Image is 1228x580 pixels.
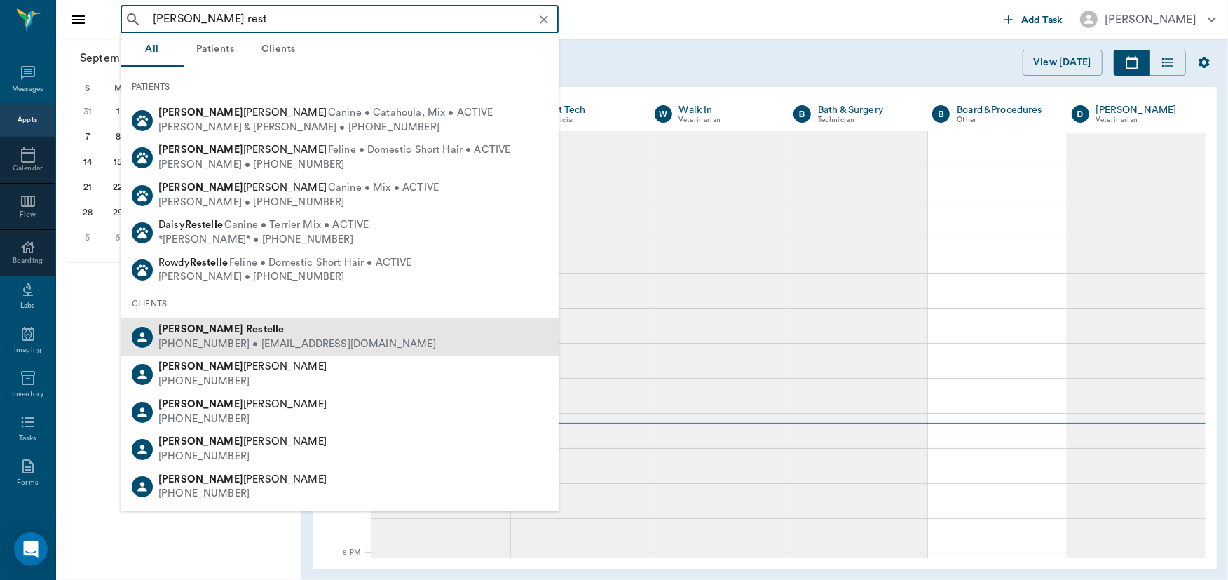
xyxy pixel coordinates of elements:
div: [PERSON_NAME] • [PHONE_NUMBER] [158,196,439,210]
a: Board &Procedures [957,103,1050,117]
div: [PERSON_NAME] & [PERSON_NAME] • [PHONE_NUMBER] [158,121,493,135]
div: Sunday, August 31, 2025 [78,102,97,121]
span: Daisy [158,220,223,230]
div: Monday, September 8, 2025 [108,127,128,147]
div: Monday, September 29, 2025 [108,203,128,222]
b: Restelle [190,257,228,268]
div: *[PERSON_NAME]* • [PHONE_NUMBER] [158,233,369,248]
div: [PHONE_NUMBER] [158,450,327,464]
span: [PERSON_NAME] [158,436,327,447]
button: All [121,33,184,67]
span: Feline • Domestic Short Hair • ACTIVE [229,256,412,271]
div: Veterinarian [679,114,772,126]
div: [PHONE_NUMBER] [158,375,327,389]
div: [PERSON_NAME] • [PHONE_NUMBER] [158,270,412,285]
a: Bath & Surgery [818,103,911,117]
div: Sunday, September 28, 2025 [78,203,97,222]
div: D [1072,105,1089,123]
div: 8 PM [324,546,360,560]
div: Forms [17,478,38,488]
input: Search [147,10,554,29]
div: Monday, September 1, 2025 [108,102,128,121]
span: [PERSON_NAME] [158,144,327,155]
b: [PERSON_NAME] [158,361,243,372]
div: Veterinarian [1096,114,1189,126]
div: Messages [12,84,44,95]
span: [PERSON_NAME] [158,182,327,193]
button: Clear [534,10,554,29]
div: Inventory [12,389,43,400]
span: September [77,48,139,68]
span: Canine • Mix • ACTIVE [328,181,439,196]
b: Restelle [246,324,284,335]
div: W [655,105,672,123]
div: Sunday, September 7, 2025 [78,127,97,147]
span: Canine • Catahoula, Mix • ACTIVE [328,106,493,121]
div: B [932,105,950,123]
div: Sunday, September 14, 2025 [78,152,97,172]
div: Monday, October 6, 2025 [108,228,128,248]
div: [PERSON_NAME] [1105,11,1196,28]
div: [PERSON_NAME] • [PHONE_NUMBER] [158,158,510,173]
b: [PERSON_NAME] [158,107,243,118]
div: Imaging [14,345,41,356]
button: View [DATE] [1023,50,1103,76]
button: Patients [184,33,247,67]
a: Appt Tech [540,103,633,117]
a: [PERSON_NAME] [1096,103,1189,117]
span: [PERSON_NAME] [158,474,327,485]
span: [PERSON_NAME] [158,399,327,410]
div: Monday, September 15, 2025 [108,152,128,172]
button: [PERSON_NAME] [1069,6,1227,32]
div: [PHONE_NUMBER] [158,412,327,427]
div: PATIENTS [121,72,559,102]
span: [PERSON_NAME] [158,361,327,372]
span: Canine • Terrier Mix • ACTIVE [224,218,369,233]
span: [PERSON_NAME] [158,107,327,118]
button: Add Task [999,6,1069,32]
div: CLIENTS [121,289,559,318]
div: Appts [18,115,37,126]
button: September2025 [73,44,191,72]
div: Technician [540,114,633,126]
div: Tasks [19,433,36,444]
span: Rowdy [158,257,228,268]
span: Feline • Domestic Short Hair • ACTIVE [328,143,511,158]
div: Labs [20,301,35,311]
div: [PHONE_NUMBER] [158,487,327,501]
div: Sunday, October 5, 2025 [78,228,97,248]
div: M [103,78,134,99]
b: [PERSON_NAME] [158,324,243,335]
b: [PERSON_NAME] [158,436,243,447]
button: Clients [247,33,310,67]
button: Close drawer [64,6,93,34]
div: Monday, September 22, 2025 [108,177,128,197]
div: Open Intercom Messenger [14,532,48,566]
b: [PERSON_NAME] [158,144,243,155]
div: Sunday, September 21, 2025 [78,177,97,197]
b: Restelle [185,220,223,230]
div: Technician [818,114,911,126]
div: Other [957,114,1050,126]
b: [PERSON_NAME] [158,474,243,485]
b: [PERSON_NAME] [158,399,243,410]
div: B [793,105,811,123]
div: [PHONE_NUMBER] • [EMAIL_ADDRESS][DOMAIN_NAME] [158,337,436,352]
a: Walk In [679,103,772,117]
div: S [72,78,103,99]
b: [PERSON_NAME] [158,182,243,193]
